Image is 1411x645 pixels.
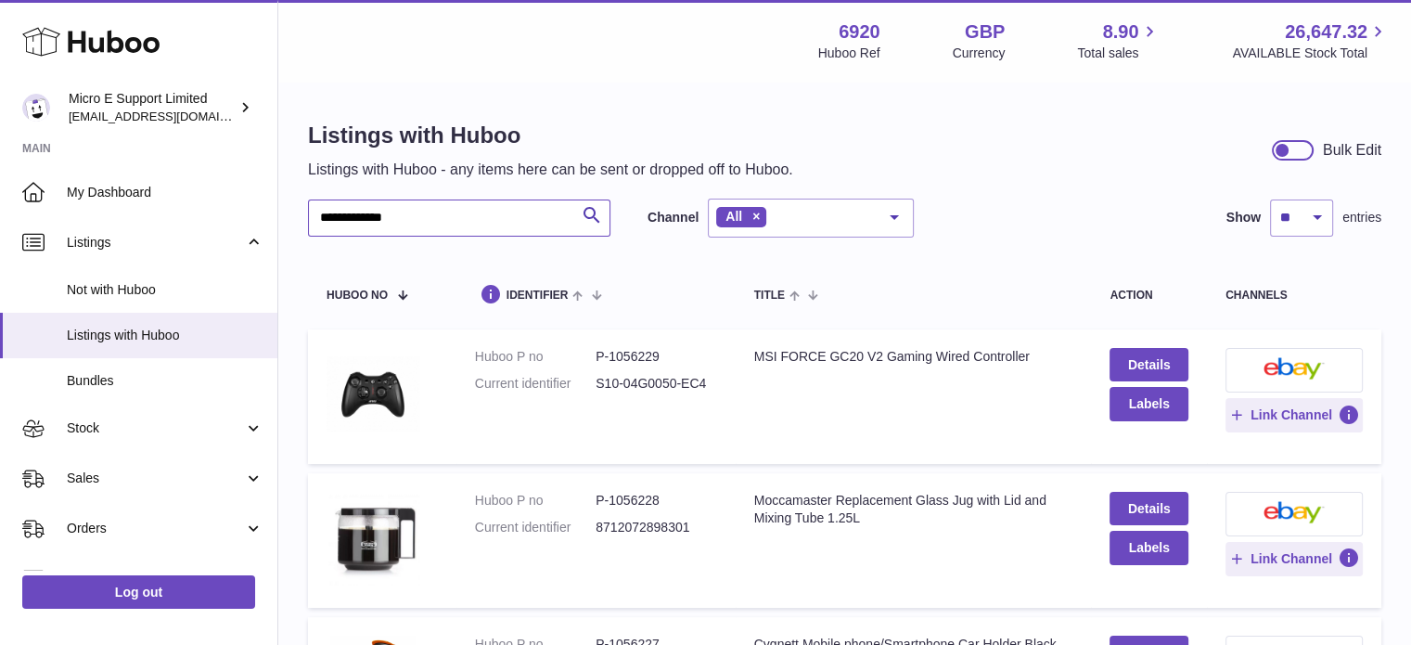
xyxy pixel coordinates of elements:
[1225,398,1363,432] button: Link Channel
[1263,501,1325,523] img: ebay-small.png
[1110,531,1187,564] button: Labels
[327,492,419,585] img: Moccamaster Replacement Glass Jug with Lid and Mixing Tube 1.25L
[648,209,699,226] label: Channel
[475,375,596,393] dt: Current identifier
[1225,542,1363,575] button: Link Channel
[1251,550,1332,567] span: Link Channel
[327,290,388,302] span: Huboo no
[725,209,742,224] span: All
[475,348,596,366] dt: Huboo P no
[754,348,1073,366] div: MSI FORCE GC20 V2 Gaming Wired Controller
[308,121,793,150] h1: Listings with Huboo
[69,109,273,123] span: [EMAIL_ADDRESS][DOMAIN_NAME]
[1251,406,1332,423] span: Link Channel
[507,290,569,302] span: identifier
[475,492,596,510] dt: Huboo P no
[22,575,255,609] a: Log out
[67,234,244,252] span: Listings
[1077,45,1160,62] span: Total sales
[69,90,236,125] div: Micro E Support Limited
[596,348,716,366] dd: P-1056229
[1342,209,1381,226] span: entries
[67,327,263,344] span: Listings with Huboo
[1110,290,1187,302] div: action
[818,45,880,62] div: Huboo Ref
[22,94,50,122] img: internalAdmin-6920@internal.huboo.com
[953,45,1006,62] div: Currency
[67,419,244,437] span: Stock
[596,375,716,393] dd: S10-04G0050-EC4
[1110,387,1187,420] button: Labels
[596,519,716,536] dd: 8712072898301
[475,519,596,536] dt: Current identifier
[67,281,263,299] span: Not with Huboo
[1110,492,1187,525] a: Details
[67,470,244,487] span: Sales
[1225,290,1363,302] div: channels
[1263,357,1325,380] img: ebay-small.png
[67,570,263,587] span: Usage
[754,290,785,302] span: title
[1226,209,1261,226] label: Show
[839,19,880,45] strong: 6920
[1285,19,1367,45] span: 26,647.32
[67,520,244,537] span: Orders
[965,19,1005,45] strong: GBP
[67,184,263,201] span: My Dashboard
[754,492,1073,527] div: Moccamaster Replacement Glass Jug with Lid and Mixing Tube 1.25L
[1232,19,1389,62] a: 26,647.32 AVAILABLE Stock Total
[596,492,716,510] dd: P-1056228
[1110,348,1187,381] a: Details
[1323,140,1381,161] div: Bulk Edit
[1103,19,1139,45] span: 8.90
[327,348,419,441] img: MSI FORCE GC20 V2 Gaming Wired Controller
[67,372,263,390] span: Bundles
[308,160,793,180] p: Listings with Huboo - any items here can be sent or dropped off to Huboo.
[1077,19,1160,62] a: 8.90 Total sales
[1232,45,1389,62] span: AVAILABLE Stock Total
